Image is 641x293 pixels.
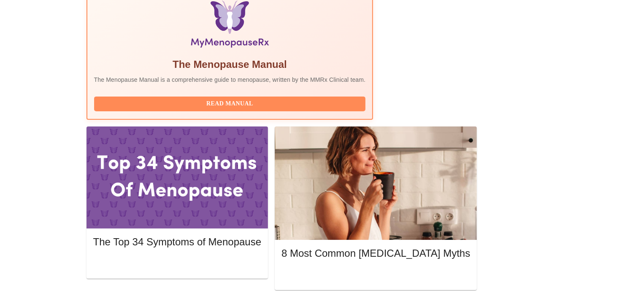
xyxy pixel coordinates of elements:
img: Menopause Manual [137,0,322,51]
button: Read More [93,256,261,271]
h5: The Top 34 Symptoms of Menopause [93,235,261,249]
h5: The Menopause Manual [94,58,366,71]
a: Read More [281,271,472,278]
h5: 8 Most Common [MEDICAL_DATA] Myths [281,247,470,260]
a: Read Manual [94,99,368,107]
p: The Menopause Manual is a comprehensive guide to menopause, written by the MMRx Clinical team. [94,75,366,84]
span: Read Manual [103,99,357,109]
button: Read Manual [94,97,366,111]
span: Read More [290,270,462,281]
button: Read More [281,268,470,283]
a: Read More [93,259,263,266]
span: Read More [102,258,253,269]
